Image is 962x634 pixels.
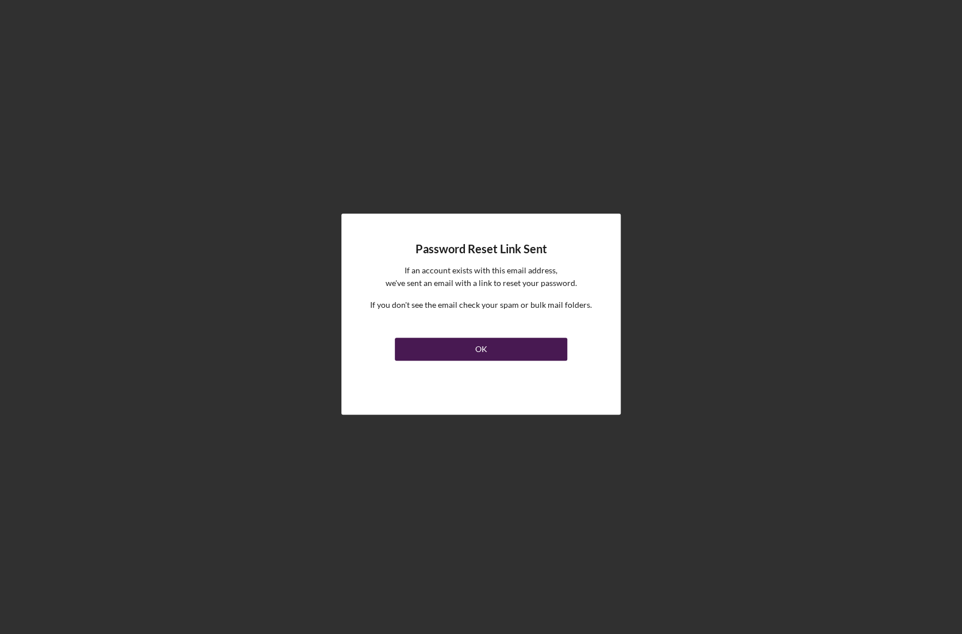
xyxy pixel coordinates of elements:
[395,333,567,361] a: OK
[415,242,547,256] h4: Password Reset Link Sent
[475,338,487,361] div: OK
[386,264,577,290] p: If an account exists with this email address, we've sent an email with a link to reset your passw...
[370,299,592,311] p: If you don't see the email check your spam or bulk mail folders.
[395,338,567,361] button: OK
